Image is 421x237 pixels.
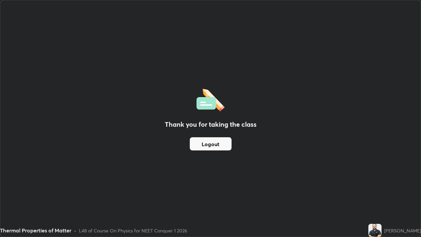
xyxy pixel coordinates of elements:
[74,227,76,234] div: •
[190,137,232,150] button: Logout
[368,224,382,237] img: f24e72077a7b4b049bd1b98a95eb8709.jpg
[165,119,257,129] h2: Thank you for taking the class
[384,227,421,234] div: [PERSON_NAME]
[79,227,187,234] div: L48 of Course On Physics for NEET Conquer 1 2026
[196,87,225,112] img: offlineFeedback.1438e8b3.svg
